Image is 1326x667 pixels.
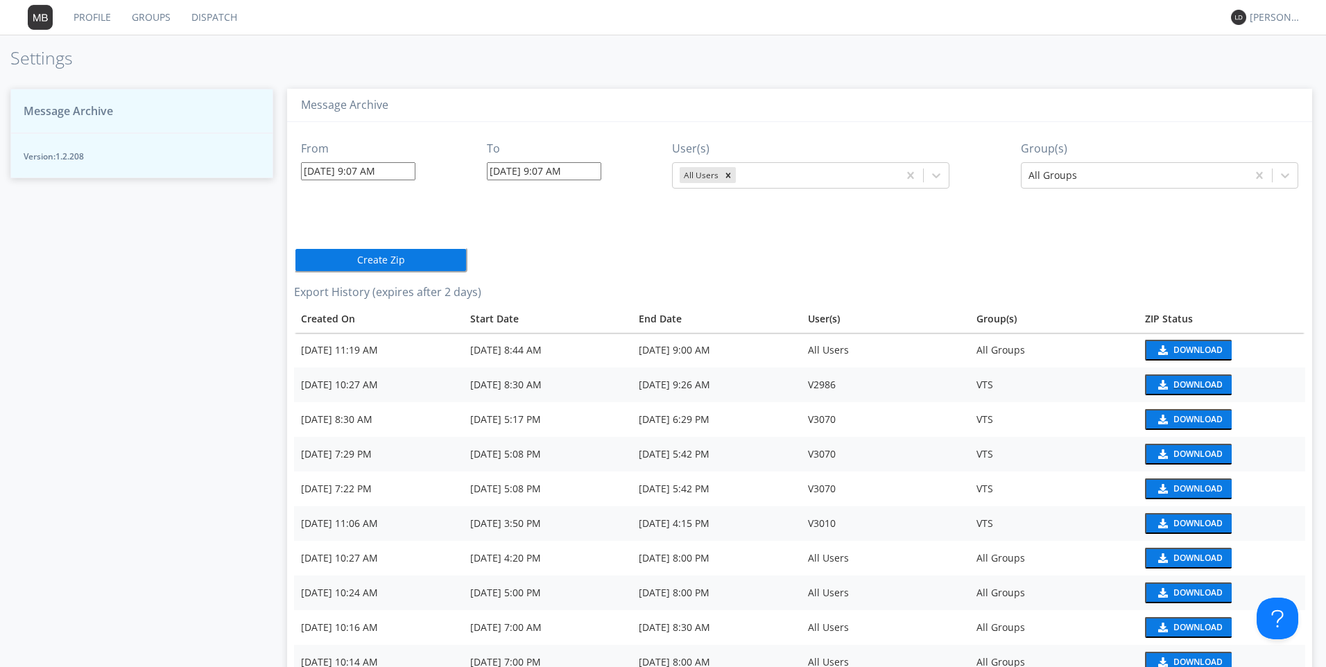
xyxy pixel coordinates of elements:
[970,305,1138,333] th: Group(s)
[470,482,625,496] div: [DATE] 5:08 PM
[1145,548,1232,569] button: Download
[801,305,970,333] th: User(s)
[1173,589,1223,597] div: Download
[470,447,625,461] div: [DATE] 5:08 PM
[976,447,1131,461] div: VTS
[976,517,1131,530] div: VTS
[1145,374,1298,395] a: download media buttonDownload
[470,586,625,600] div: [DATE] 5:00 PM
[1145,478,1232,499] button: Download
[639,343,793,357] div: [DATE] 9:00 AM
[1250,10,1302,24] div: [PERSON_NAME]*
[301,413,456,426] div: [DATE] 8:30 AM
[301,517,456,530] div: [DATE] 11:06 AM
[808,447,963,461] div: V3070
[470,378,625,392] div: [DATE] 8:30 AM
[24,103,113,119] span: Message Archive
[808,343,963,357] div: All Users
[1145,340,1298,361] a: download media buttonDownload
[808,482,963,496] div: V3070
[632,305,800,333] th: Toggle SortBy
[808,621,963,634] div: All Users
[1156,484,1168,494] img: download media button
[639,586,793,600] div: [DATE] 8:00 PM
[672,143,949,155] h3: User(s)
[10,133,273,178] button: Version:1.2.208
[1145,444,1298,465] a: download media buttonDownload
[1156,415,1168,424] img: download media button
[721,167,736,183] div: Remove All Users
[301,621,456,634] div: [DATE] 10:16 AM
[1145,478,1298,499] a: download media buttonDownload
[24,150,260,162] span: Version: 1.2.208
[301,378,456,392] div: [DATE] 10:27 AM
[1173,381,1223,389] div: Download
[294,248,467,272] button: Create Zip
[639,447,793,461] div: [DATE] 5:42 PM
[470,343,625,357] div: [DATE] 8:44 AM
[301,551,456,565] div: [DATE] 10:27 AM
[1156,345,1168,355] img: download media button
[1145,582,1298,603] a: download media buttonDownload
[1156,519,1168,528] img: download media button
[301,586,456,600] div: [DATE] 10:24 AM
[1145,340,1232,361] button: Download
[1156,553,1168,563] img: download media button
[1156,657,1168,667] img: download media button
[976,482,1131,496] div: VTS
[470,621,625,634] div: [DATE] 7:00 AM
[1156,449,1168,459] img: download media button
[1173,623,1223,632] div: Download
[976,621,1131,634] div: All Groups
[976,413,1131,426] div: VTS
[1145,409,1298,430] a: download media buttonDownload
[1257,598,1298,639] iframe: Toggle Customer Support
[808,378,963,392] div: V2986
[470,551,625,565] div: [DATE] 4:20 PM
[1173,519,1223,528] div: Download
[976,378,1131,392] div: VTS
[639,517,793,530] div: [DATE] 4:15 PM
[1173,554,1223,562] div: Download
[808,551,963,565] div: All Users
[301,482,456,496] div: [DATE] 7:22 PM
[10,89,273,134] button: Message Archive
[976,551,1131,565] div: All Groups
[1145,513,1232,534] button: Download
[1145,582,1232,603] button: Download
[487,143,601,155] h3: To
[808,586,963,600] div: All Users
[1021,143,1298,155] h3: Group(s)
[301,343,456,357] div: [DATE] 11:19 AM
[1173,450,1223,458] div: Download
[294,305,463,333] th: Toggle SortBy
[680,167,721,183] div: All Users
[976,343,1131,357] div: All Groups
[1145,444,1232,465] button: Download
[463,305,632,333] th: Toggle SortBy
[1156,380,1168,390] img: download media button
[639,482,793,496] div: [DATE] 5:42 PM
[1145,374,1232,395] button: Download
[1145,617,1298,638] a: download media buttonDownload
[1145,548,1298,569] a: download media buttonDownload
[294,286,1305,299] h3: Export History (expires after 2 days)
[1145,617,1232,638] button: Download
[639,378,793,392] div: [DATE] 9:26 AM
[1173,415,1223,424] div: Download
[639,551,793,565] div: [DATE] 8:00 PM
[808,517,963,530] div: V3010
[639,621,793,634] div: [DATE] 8:30 AM
[470,517,625,530] div: [DATE] 3:50 PM
[470,413,625,426] div: [DATE] 5:17 PM
[639,413,793,426] div: [DATE] 6:29 PM
[301,143,415,155] h3: From
[976,586,1131,600] div: All Groups
[1156,623,1168,632] img: download media button
[1145,513,1298,534] a: download media buttonDownload
[1173,485,1223,493] div: Download
[1156,588,1168,598] img: download media button
[28,5,53,30] img: 373638.png
[1173,658,1223,666] div: Download
[1231,10,1246,25] img: 373638.png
